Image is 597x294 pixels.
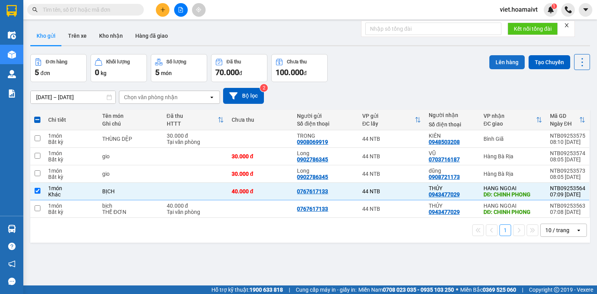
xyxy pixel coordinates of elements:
button: 1 [499,224,511,236]
div: Tại văn phòng [167,139,224,145]
span: viet.hoamaivt [494,5,544,14]
div: 30.000 đ [167,133,224,139]
div: 0948503208 [429,139,460,145]
span: 1 [553,3,555,9]
div: Đã thu [167,113,218,119]
div: Chưa thu [287,59,307,65]
div: 44 NTB [362,171,421,177]
div: dũng [429,168,476,174]
div: Long [297,168,354,174]
button: Bộ lọc [223,88,264,104]
div: HTTT [167,121,218,127]
span: 5 [155,68,159,77]
span: plus [160,7,166,12]
div: Số lượng [166,59,186,65]
div: 44 NTB [362,136,421,142]
div: Mã GD [550,113,579,119]
span: search [32,7,38,12]
div: Bất kỳ [48,139,94,145]
span: notification [8,260,16,268]
div: THÙNG DỆP [102,136,159,142]
div: Số điện thoại [297,121,354,127]
div: NTB09253564 [550,185,585,191]
div: VŨ [429,150,476,156]
img: icon-new-feature [547,6,554,13]
div: DĐ: CHINH PHONG [484,191,542,198]
div: 1 món [48,150,94,156]
input: Nhập số tổng đài [365,23,501,35]
span: | [522,285,523,294]
div: THẾ ĐƠN [102,209,159,215]
span: món [161,70,172,76]
div: gio [102,153,159,159]
button: file-add [174,3,188,17]
span: question-circle [8,243,16,250]
div: ĐC lấy [362,121,415,127]
button: Hàng đã giao [129,26,174,45]
svg: open [576,227,582,233]
button: Kho gửi [30,26,62,45]
div: Người gửi [297,113,354,119]
div: DĐ: CHINH PHONG [484,209,542,215]
div: 07:09 [DATE] [550,191,585,198]
span: copyright [554,287,559,292]
span: Kết nối tổng đài [514,24,552,33]
span: file-add [178,7,183,12]
div: 0902786345 [297,156,328,163]
img: warehouse-icon [8,225,16,233]
button: Tạo Chuyến [529,55,570,69]
span: | [289,285,290,294]
div: Chọn văn phòng nhận [124,93,178,101]
img: solution-icon [8,89,16,98]
span: 5 [35,68,39,77]
div: BỊCH [102,188,159,194]
div: Tên món [102,113,159,119]
span: ⚪️ [456,288,458,291]
div: Ngày ĐH [550,121,579,127]
button: Kết nối tổng đài [508,23,558,35]
div: Bất kỳ [48,156,94,163]
strong: 0369 525 060 [483,287,516,293]
button: Lên hàng [489,55,525,69]
div: bịch [102,203,159,209]
div: 0943477029 [429,209,460,215]
div: THỦY [429,185,476,191]
div: VP nhận [484,113,536,119]
span: đ [239,70,242,76]
div: 07:08 [DATE] [550,209,585,215]
div: Đơn hàng [46,59,67,65]
strong: 0708 023 035 - 0935 103 250 [383,287,454,293]
th: Toggle SortBy [163,110,228,130]
div: Người nhận [429,112,476,118]
div: KIÊN [429,133,476,139]
svg: open [209,94,215,100]
span: 0 [95,68,99,77]
div: 0767617133 [297,188,328,194]
span: Miền Nam [358,285,454,294]
div: 30.000 đ [232,171,289,177]
span: Miền Bắc [460,285,516,294]
div: 08:10 [DATE] [550,139,585,145]
div: Bất kỳ [48,174,94,180]
div: THỦY [429,203,476,209]
span: aim [196,7,201,12]
span: Cung cấp máy in - giấy in: [296,285,356,294]
div: 1 món [48,168,94,174]
img: warehouse-icon [8,70,16,78]
div: 0908069919 [297,139,328,145]
div: 10 / trang [545,226,569,234]
sup: 1 [552,3,557,9]
span: 70.000 [215,68,239,77]
sup: 2 [260,84,268,92]
th: Toggle SortBy [358,110,425,130]
button: Khối lượng0kg [91,54,147,82]
img: phone-icon [565,6,572,13]
div: VP gửi [362,113,415,119]
div: Chưa thu [232,117,289,123]
div: 1 món [48,203,94,209]
div: ĐC giao [484,121,536,127]
div: Đã thu [227,59,241,65]
div: 1 món [48,185,94,191]
button: plus [156,3,169,17]
button: aim [192,3,206,17]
